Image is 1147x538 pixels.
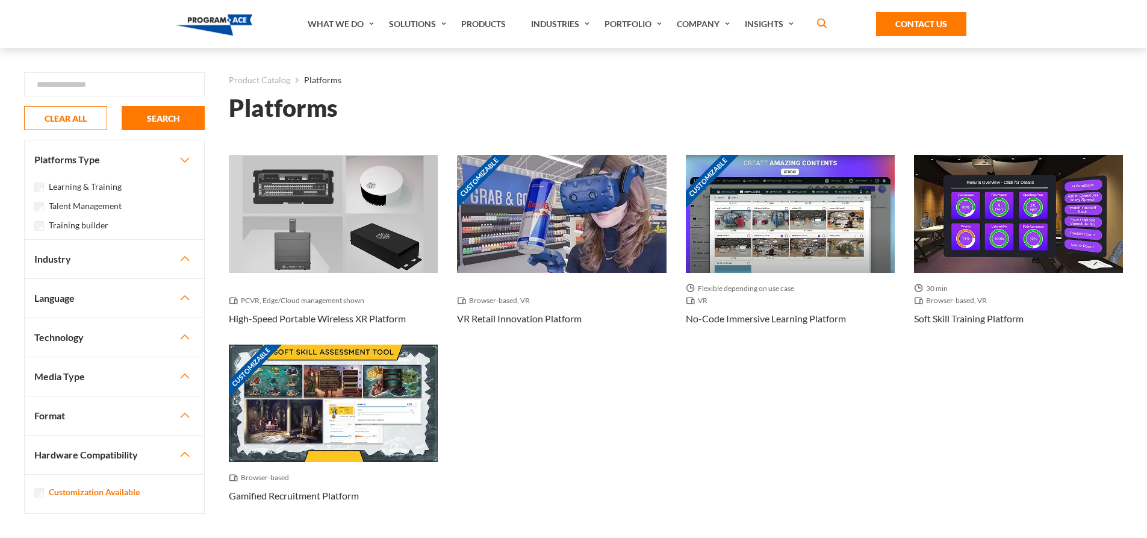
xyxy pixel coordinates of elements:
[25,240,204,278] button: Industry
[25,318,204,357] button: Technology
[290,72,341,88] li: Platforms
[457,311,582,326] h3: VR Retail Innovation Platform
[914,283,953,295] span: 30 min
[686,311,846,326] h3: No-code Immersive Learning Platform
[25,279,204,317] button: Language
[914,295,992,307] span: Browser-based, VR
[25,436,204,474] button: Hardware Compatibility
[25,140,204,179] button: Platforms Type
[49,199,122,213] label: Talent Management
[176,14,253,36] img: Program-Ace
[34,202,44,211] input: Talent Management
[229,472,294,484] span: Browser-based
[25,357,204,396] button: Media Type
[49,486,140,499] label: Customization Available
[457,155,666,344] a: Customizable Thumbnail - VR Retail Innovation Platform Browser-based, VR VR Retail Innovation Pla...
[876,12,966,36] a: Contact Us
[686,295,712,307] span: VR
[49,180,122,193] label: Learning & Training
[229,72,1123,88] nav: breadcrumb
[229,295,369,307] span: PCVR, Edge/Cloud management shown
[914,311,1024,326] h3: Soft skill training platform
[24,106,107,130] button: CLEAR ALL
[229,345,438,522] a: Customizable Thumbnail - Gamified recruitment platform Browser-based Gamified recruitment platform
[34,221,44,231] input: Training builder
[229,489,359,503] h3: Gamified recruitment platform
[34,488,44,498] input: Customization Available
[229,72,290,88] a: Product Catalog
[25,396,204,435] button: Format
[686,283,799,295] span: Flexible depending on use case
[686,155,895,344] a: Customizable Thumbnail - No-code Immersive Learning Platform Flexible depending on use case VR No...
[229,311,406,326] h3: High-Speed Portable Wireless XR Platform
[34,183,44,192] input: Learning & Training
[229,98,338,119] h1: Platforms
[49,219,108,232] label: Training builder
[229,155,438,344] a: Thumbnail - High-Speed Portable Wireless XR Platform PCVR, Edge/Cloud management shown High-Speed...
[457,295,535,307] span: Browser-based, VR
[914,155,1123,344] a: Thumbnail - Soft skill training platform 30 min Browser-based, VR Soft skill training platform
